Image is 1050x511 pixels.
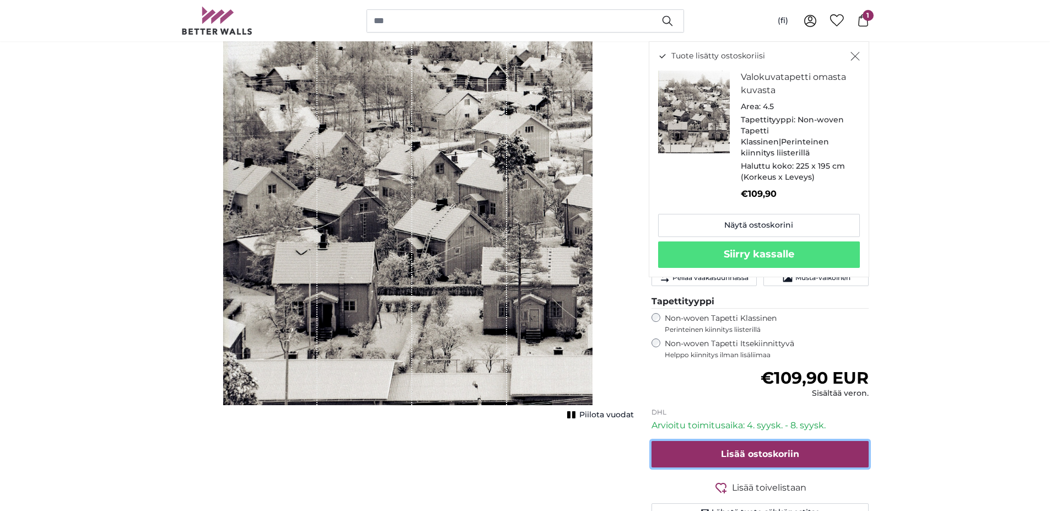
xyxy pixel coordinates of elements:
[665,313,869,334] label: Non-woven Tapetti Klassinen
[651,408,869,417] p: DHL
[763,270,869,286] button: Musta-valkoinen
[651,295,869,309] legend: Tapettityyppi
[761,368,869,388] span: €109,90 EUR
[665,325,869,334] span: Perinteinen kiinnitys liisterillä
[732,481,806,494] span: Lisää toivelistaan
[741,115,844,158] span: Non-woven Tapetti Klassinen|Perinteinen kiinnitys liisterillä
[649,41,869,277] div: Tuote lisätty ostoskoriisi
[761,388,869,399] div: Sisältää veron.
[651,419,869,432] p: Arvioitu toimitusaika: 4. syysk. - 8. syysk.
[658,71,730,153] img: personalised-photo
[658,241,860,268] button: Siirry kassalle
[741,187,851,201] p: €109,90
[181,7,253,35] img: Betterwalls
[651,441,869,467] button: Lisää ostoskoriin
[564,407,634,423] button: Piilota vuodat
[658,214,860,237] a: Näytä ostoskorini
[672,273,749,282] span: Peilaa vaakasuunnassa
[769,11,797,31] button: (fi)
[863,10,874,21] span: 1
[579,410,634,421] span: Piilota vuodat
[665,338,869,359] label: Non-woven Tapetti Itsekiinnittyvä
[763,101,774,111] span: 4.5
[741,115,795,125] span: Tapettityyppi:
[850,51,860,62] button: Sulje
[741,161,794,171] span: Haluttu koko:
[671,51,765,62] span: Tuote lisätty ostoskoriisi
[741,71,851,97] h3: Valokuvatapetti omasta kuvasta
[665,351,869,359] span: Helppo kiinnitys ilman lisäliimaa
[651,270,757,286] button: Peilaa vaakasuunnassa
[741,101,761,111] span: Area:
[651,481,869,494] button: Lisää toivelistaan
[741,161,845,182] span: 225 x 195 cm (Korkeus x Leveys)
[795,273,850,282] span: Musta-valkoinen
[721,449,799,459] span: Lisää ostoskoriin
